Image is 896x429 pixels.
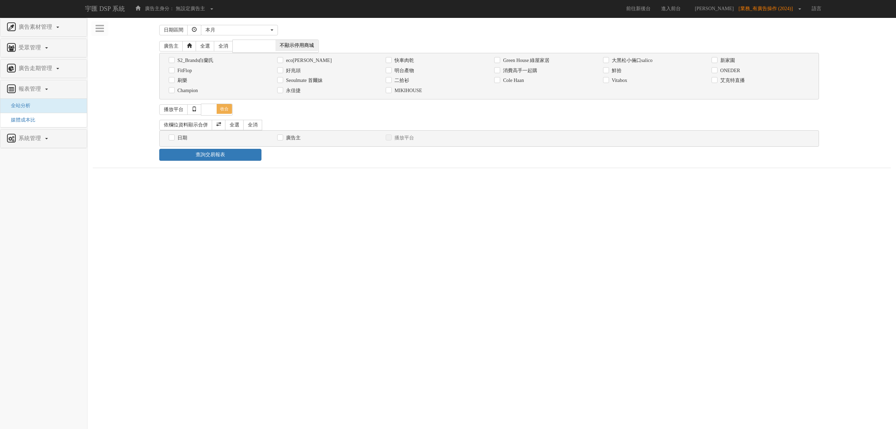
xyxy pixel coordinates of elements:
[284,87,301,94] label: 永佳捷
[6,63,82,74] a: 廣告走期管理
[501,67,537,74] label: 消費高手一起購
[393,67,414,74] label: 明台產物
[243,120,262,130] a: 全消
[393,77,409,84] label: 二拾衫
[159,149,261,161] a: 查詢交易報表
[145,6,174,11] span: 廣告主身分：
[17,65,56,71] span: 廣告走期管理
[225,120,244,130] a: 全選
[176,134,187,141] label: 日期
[6,22,82,33] a: 廣告素材管理
[6,103,30,108] a: 全站分析
[17,135,44,141] span: 系統管理
[201,25,278,35] button: 本月
[393,87,422,94] label: MIKIHOUSE
[214,41,233,51] a: 全消
[501,77,524,84] label: Cole Haan
[610,67,622,74] label: 鮮拾
[501,57,549,64] label: Green House 綠屋家居
[275,40,318,51] span: 不顯示停用商城
[6,42,82,54] a: 受眾管理
[284,67,301,74] label: 好兆頭
[691,6,737,11] span: [PERSON_NAME]
[719,57,735,64] label: 新家園
[17,44,44,50] span: 受眾管理
[284,77,323,84] label: Seoulmate 首爾妹
[176,6,205,11] span: 無設定廣告主
[176,77,187,84] label: 刷樂
[284,134,301,141] label: 廣告主
[6,133,82,144] a: 系統管理
[719,67,740,74] label: ONEDER
[17,24,56,30] span: 廣告素材管理
[6,84,82,95] a: 報表管理
[176,57,213,64] label: S2_Brands白蘭氏
[393,57,414,64] label: 快車肉乾
[176,87,198,94] label: Champion
[217,104,232,114] span: 收合
[719,77,745,84] label: 艾克特直播
[284,57,332,64] label: eco[PERSON_NAME]
[610,57,653,64] label: 大黑松小倆口salico
[205,27,269,34] div: 本月
[738,6,796,11] span: [業務_有廣告操作 (2024)]
[6,117,35,123] a: 媒體成本比
[610,77,627,84] label: Vitabox
[196,41,215,51] a: 全選
[17,86,44,92] span: 報表管理
[393,134,414,141] label: 播放平台
[176,67,192,74] label: FitFlop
